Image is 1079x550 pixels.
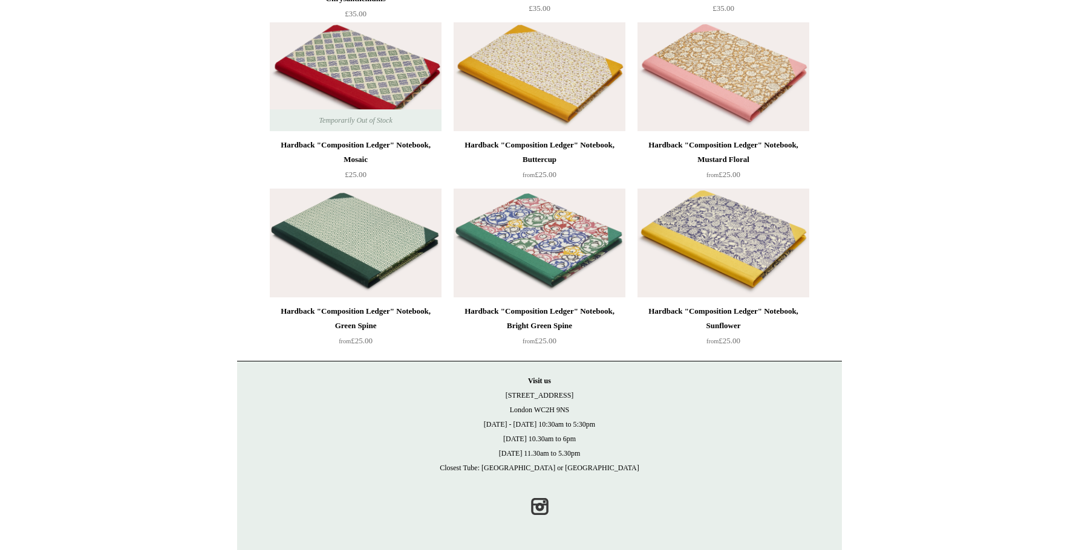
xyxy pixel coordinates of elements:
a: Hardback "Composition Ledger" Notebook, Mosaic £25.00 [270,138,442,187]
strong: Visit us [528,377,551,385]
img: Hardback "Composition Ledger" Notebook, Green Spine [270,189,442,297]
span: £35.00 [345,9,367,18]
a: Hardback "Composition Ledger" Notebook, Green Spine Hardback "Composition Ledger" Notebook, Green... [270,189,442,297]
div: Hardback "Composition Ledger" Notebook, Mustard Floral [641,138,806,167]
img: Hardback "Composition Ledger" Notebook, Buttercup [454,22,625,131]
div: Hardback "Composition Ledger" Notebook, Mosaic [273,138,438,167]
a: Hardback "Composition Ledger" Notebook, Mustard Floral from£25.00 [637,138,809,187]
a: Hardback "Composition Ledger" Notebook, Mosaic Hardback "Composition Ledger" Notebook, Mosaic Tem... [270,22,442,131]
a: Hardback "Composition Ledger" Notebook, Buttercup Hardback "Composition Ledger" Notebook, Buttercup [454,22,625,131]
span: £25.00 [523,336,556,345]
a: Hardback "Composition Ledger" Notebook, Green Spine from£25.00 [270,304,442,354]
span: £35.00 [529,4,550,13]
div: Hardback "Composition Ledger" Notebook, Buttercup [457,138,622,167]
a: Hardback "Composition Ledger" Notebook, Bright Green Spine Hardback "Composition Ledger" Notebook... [454,189,625,297]
span: from [523,338,535,345]
div: Hardback "Composition Ledger" Notebook, Green Spine [273,304,438,333]
span: £25.00 [706,336,740,345]
img: Hardback "Composition Ledger" Notebook, Mustard Floral [637,22,809,131]
span: from [706,338,719,345]
p: [STREET_ADDRESS] London WC2H 9NS [DATE] - [DATE] 10:30am to 5:30pm [DATE] 10.30am to 6pm [DATE] 1... [249,374,830,475]
span: £25.00 [345,170,367,179]
img: Hardback "Composition Ledger" Notebook, Mosaic [270,22,442,131]
div: Hardback "Composition Ledger" Notebook, Sunflower [641,304,806,333]
span: £25.00 [706,170,740,179]
span: from [339,338,351,345]
span: from [523,172,535,178]
a: Hardback "Composition Ledger" Notebook, Buttercup from£25.00 [454,138,625,187]
span: £35.00 [712,4,734,13]
div: Hardback "Composition Ledger" Notebook, Bright Green Spine [457,304,622,333]
span: Temporarily Out of Stock [307,109,404,131]
a: Instagram [526,493,553,520]
a: Hardback "Composition Ledger" Notebook, Sunflower Hardback "Composition Ledger" Notebook, Sunflower [637,189,809,297]
img: Hardback "Composition Ledger" Notebook, Bright Green Spine [454,189,625,297]
a: Hardback "Composition Ledger" Notebook, Bright Green Spine from£25.00 [454,304,625,354]
span: from [706,172,719,178]
a: Hardback "Composition Ledger" Notebook, Sunflower from£25.00 [637,304,809,354]
a: Hardback "Composition Ledger" Notebook, Mustard Floral Hardback "Composition Ledger" Notebook, Mu... [637,22,809,131]
span: £25.00 [523,170,556,179]
img: Hardback "Composition Ledger" Notebook, Sunflower [637,189,809,297]
span: £25.00 [339,336,373,345]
